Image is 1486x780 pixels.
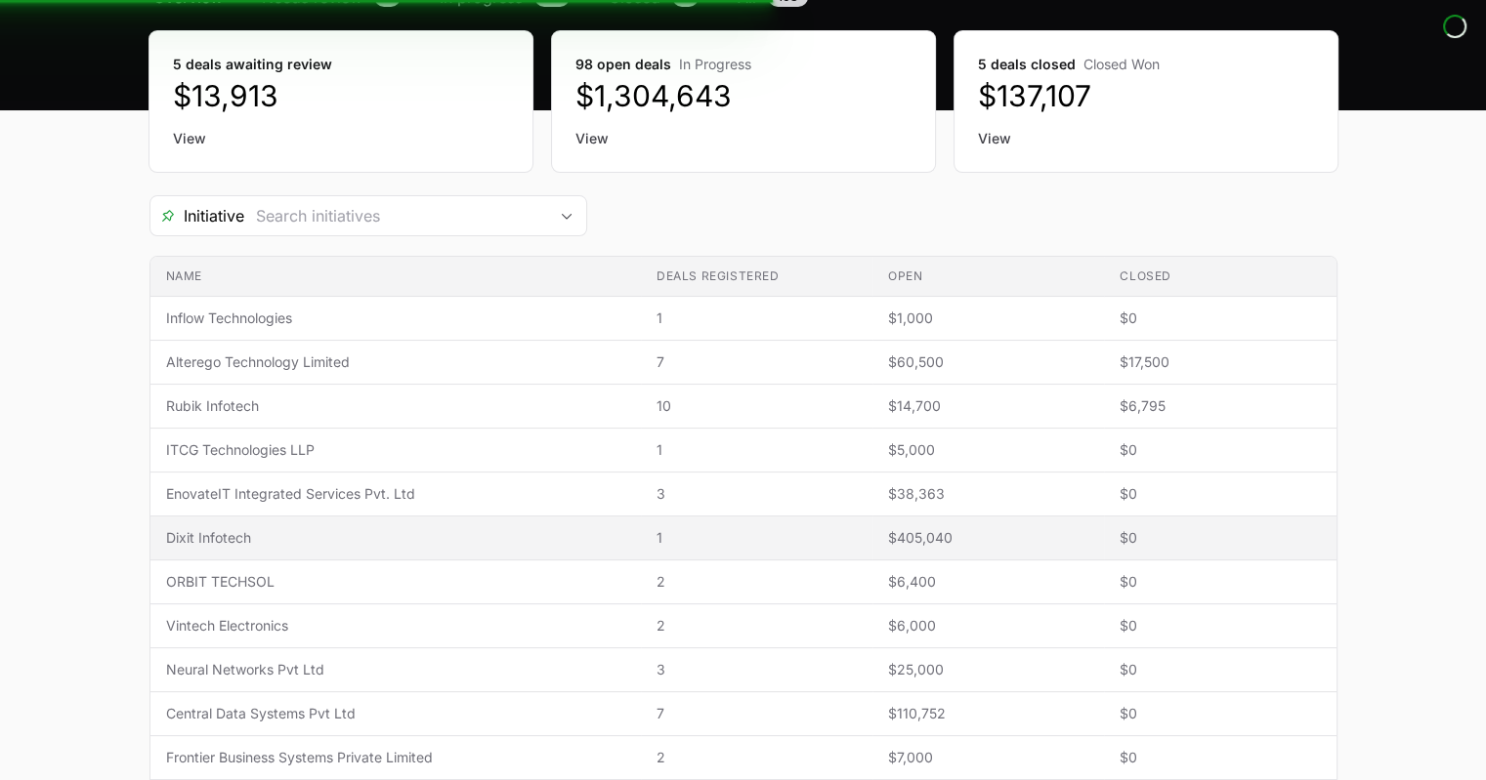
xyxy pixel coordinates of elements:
span: $14,700 [888,396,1088,416]
span: Dixit Infotech [166,528,625,548]
span: 7 [657,352,857,372]
span: $1,000 [888,308,1088,328]
span: ITCG Technologies LLP [166,440,625,460]
span: $405,040 [888,528,1088,548]
span: 3 [657,484,857,504]
span: Inflow Technologies [166,308,625,328]
span: $110,752 [888,704,1088,723]
span: 2 [657,572,857,592]
span: $60,500 [888,352,1088,372]
span: Neural Networks Pvt Ltd [166,660,625,679]
span: $0 [1120,704,1320,723]
span: $17,500 [1120,352,1320,372]
span: 10 [657,396,857,416]
span: $0 [1120,660,1320,679]
dt: 5 deals closed [978,55,1314,74]
span: Closed Won [1083,56,1160,72]
a: View [978,129,1314,148]
span: $0 [1120,528,1320,548]
span: $0 [1120,616,1320,636]
span: $0 [1120,748,1320,767]
span: $25,000 [888,660,1088,679]
a: View [173,129,509,148]
span: 1 [657,528,857,548]
span: 1 [657,308,857,328]
dd: $13,913 [173,78,509,113]
span: $0 [1120,440,1320,460]
span: $7,000 [888,748,1088,767]
span: $6,795 [1120,396,1320,416]
span: Frontier Business Systems Private Limited [166,748,625,767]
dt: 98 open deals [575,55,912,74]
span: 2 [657,616,857,636]
span: EnovateIT Integrated Services Pvt. Ltd [166,484,625,504]
span: 1 [657,440,857,460]
input: Search initiatives [244,196,547,235]
th: Name [150,257,641,297]
span: $0 [1120,308,1320,328]
span: Initiative [150,204,244,227]
span: 7 [657,704,857,723]
th: Open [872,257,1104,297]
span: $6,400 [888,572,1088,592]
span: 2 [657,748,857,767]
span: Alterego Technology Limited [166,352,625,372]
span: $0 [1120,484,1320,504]
th: Deals registered [641,257,872,297]
div: Open [547,196,586,235]
span: $6,000 [888,616,1088,636]
span: Rubik Infotech [166,396,625,416]
span: $5,000 [888,440,1088,460]
span: $0 [1120,572,1320,592]
dd: $1,304,643 [575,78,912,113]
span: $38,363 [888,484,1088,504]
span: Central Data Systems Pvt Ltd [166,704,625,723]
dd: $137,107 [978,78,1314,113]
span: In Progress [679,56,751,72]
span: 3 [657,660,857,679]
th: Closed [1104,257,1336,297]
span: ORBIT TECHSOL [166,572,625,592]
dt: 5 deals awaiting review [173,55,509,74]
span: Vintech Electronics [166,616,625,636]
a: View [575,129,912,148]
